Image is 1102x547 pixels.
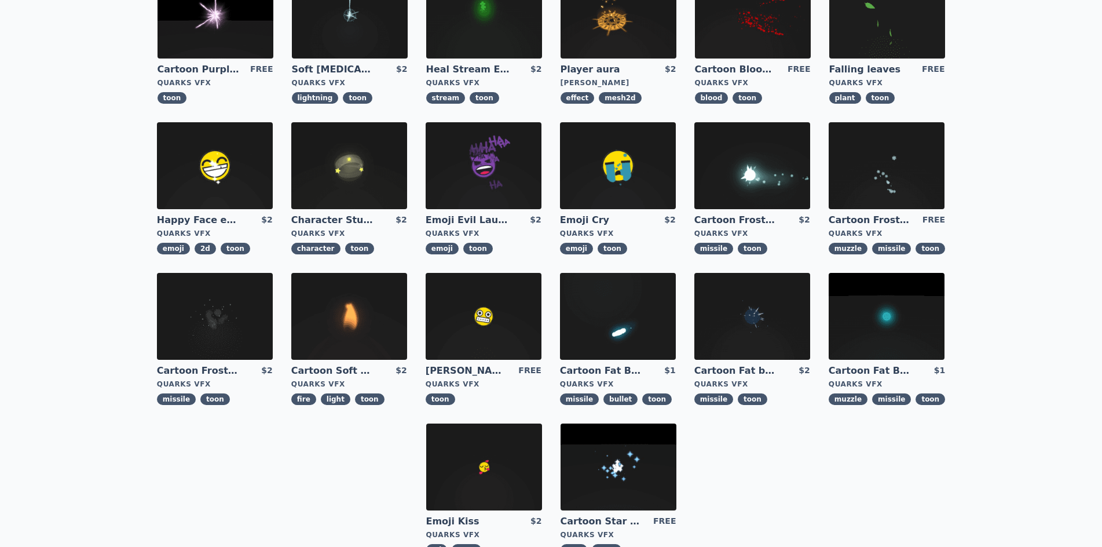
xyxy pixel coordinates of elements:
span: toon [598,243,627,254]
div: $2 [530,515,541,528]
span: stream [426,92,466,104]
div: $2 [799,214,810,227]
span: muzzle [829,393,867,405]
div: $2 [530,214,541,227]
div: $2 [799,364,810,377]
span: toon [221,243,250,254]
img: imgAlt [157,122,273,209]
img: imgAlt [560,273,676,360]
span: effect [561,92,595,104]
div: $2 [664,214,675,227]
div: FREE [250,63,273,76]
a: Cartoon Blood Splash [695,63,778,76]
div: $2 [261,214,272,227]
a: Cartoon Purple [MEDICAL_DATA] [158,63,241,76]
span: toon [470,92,499,104]
a: Heal Stream Effect [426,63,510,76]
div: $1 [664,364,675,377]
a: Soft [MEDICAL_DATA] [292,63,375,76]
span: toon [343,92,372,104]
span: emoji [426,243,459,254]
img: imgAlt [560,122,676,209]
img: imgAlt [426,424,542,510]
img: imgAlt [157,273,273,360]
a: [PERSON_NAME] [426,364,509,377]
span: muzzle [829,243,867,254]
div: Quarks VFX [426,530,542,539]
div: Quarks VFX [426,78,542,87]
div: Quarks VFX [560,380,676,389]
a: Cartoon Soft CandleLight [291,364,375,377]
span: toon [426,393,455,405]
img: imgAlt [829,122,944,209]
div: Quarks VFX [426,380,541,389]
span: toon [200,393,230,405]
a: Character Stun Effect [291,214,375,227]
span: missile [872,243,911,254]
a: Cartoon Fat Bullet [560,364,643,377]
span: emoji [157,243,190,254]
span: toon [463,243,493,254]
img: imgAlt [694,273,810,360]
span: toon [345,243,375,254]
div: FREE [788,63,810,76]
a: Cartoon Frost Missile [694,214,778,227]
div: FREE [653,515,676,528]
span: 2d [195,243,216,254]
div: Quarks VFX [561,530,676,539]
div: Quarks VFX [291,380,407,389]
div: Quarks VFX [829,229,945,238]
img: imgAlt [694,122,810,209]
span: toon [355,393,385,405]
div: $2 [665,63,676,76]
div: Quarks VFX [829,380,945,389]
div: Quarks VFX [157,229,273,238]
div: $2 [261,364,272,377]
span: toon [642,393,672,405]
img: imgAlt [426,273,541,360]
div: $2 [396,214,407,227]
span: toon [158,92,187,104]
div: Quarks VFX [695,78,811,87]
img: imgAlt [561,424,676,510]
div: Quarks VFX [158,78,273,87]
a: Cartoon Star field [561,515,644,528]
a: Cartoon Fat Bullet Muzzle Flash [829,364,912,377]
a: Cartoon Fat bullet explosion [694,364,778,377]
span: toon [738,243,767,254]
span: plant [829,92,861,104]
div: FREE [518,364,541,377]
a: Emoji Cry [560,214,643,227]
span: missile [872,393,911,405]
span: toon [733,92,762,104]
a: Emoji Kiss [426,515,510,528]
a: Cartoon Frost Missile Muzzle Flash [829,214,912,227]
div: Quarks VFX [829,78,945,87]
div: Quarks VFX [694,229,810,238]
div: $2 [396,63,407,76]
a: Falling leaves [829,63,913,76]
span: toon [738,393,767,405]
div: $1 [934,364,945,377]
div: Quarks VFX [157,380,273,389]
div: Quarks VFX [291,229,407,238]
a: Happy Face emoji [157,214,240,227]
div: $2 [530,63,541,76]
span: missile [694,393,733,405]
span: blood [695,92,728,104]
span: missile [694,243,733,254]
span: lightning [292,92,339,104]
div: Quarks VFX [560,229,676,238]
img: imgAlt [291,122,407,209]
span: mesh2d [599,92,641,104]
div: Quarks VFX [426,229,541,238]
span: light [321,393,350,405]
span: character [291,243,341,254]
img: imgAlt [829,273,944,360]
a: Cartoon Frost Missile Explosion [157,364,240,377]
div: FREE [922,214,945,227]
div: $2 [396,364,407,377]
div: [PERSON_NAME] [561,78,676,87]
a: Emoji Evil Laugh [426,214,509,227]
span: missile [157,393,196,405]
